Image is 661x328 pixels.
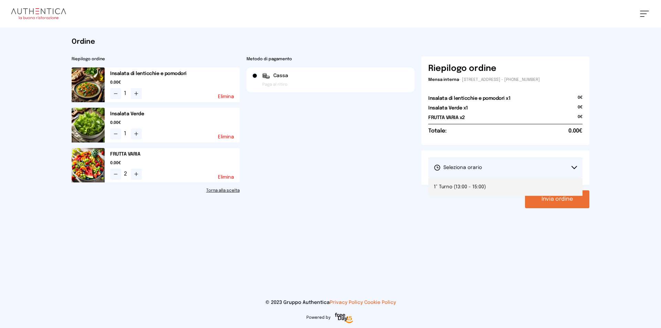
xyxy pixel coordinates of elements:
[434,183,486,190] span: 1° Turno (13:00 - 15:00)
[525,190,589,208] button: Invia ordine
[306,315,330,320] span: Powered by
[330,300,363,305] a: Privacy Policy
[11,299,650,306] p: © 2023 Gruppo Authentica
[333,311,355,325] img: logo-freeday.3e08031.png
[428,157,583,178] button: Seleziona orario
[364,300,396,305] a: Cookie Policy
[434,164,482,171] span: Seleziona orario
